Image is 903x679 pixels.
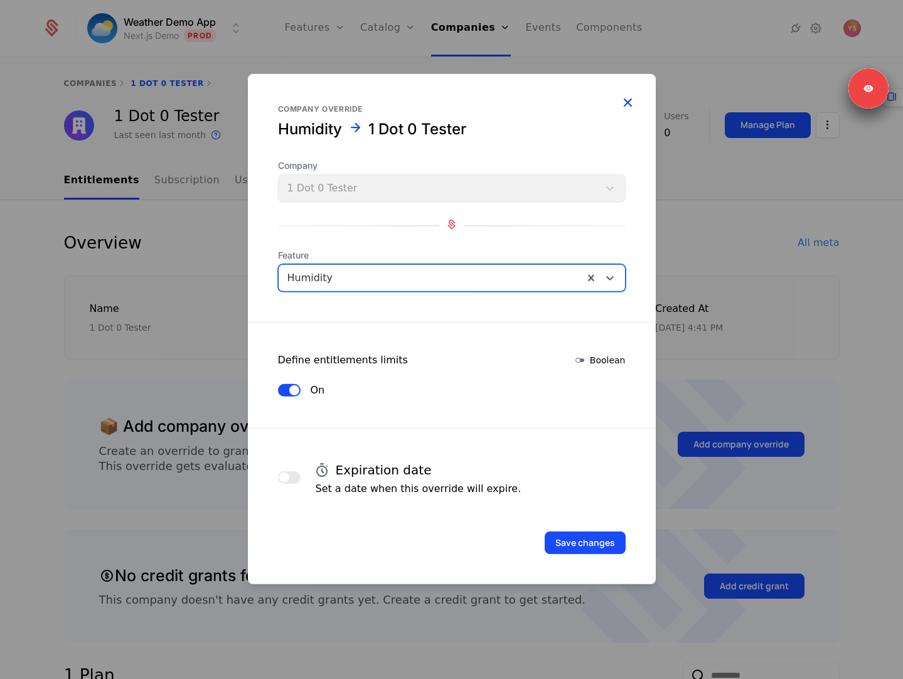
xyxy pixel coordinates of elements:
[278,353,408,368] div: Define entitlements limits
[311,383,325,398] label: On
[278,249,626,262] span: Feature
[368,119,466,139] div: 1 Dot 0 Tester
[278,159,626,172] span: Company
[545,532,626,554] button: Save changes
[278,119,342,139] div: Humidity
[590,354,626,366] span: Boolean
[336,461,432,479] h4: Expiration date
[316,481,521,496] p: Set a date when this override will expire.
[278,104,626,114] div: Company override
